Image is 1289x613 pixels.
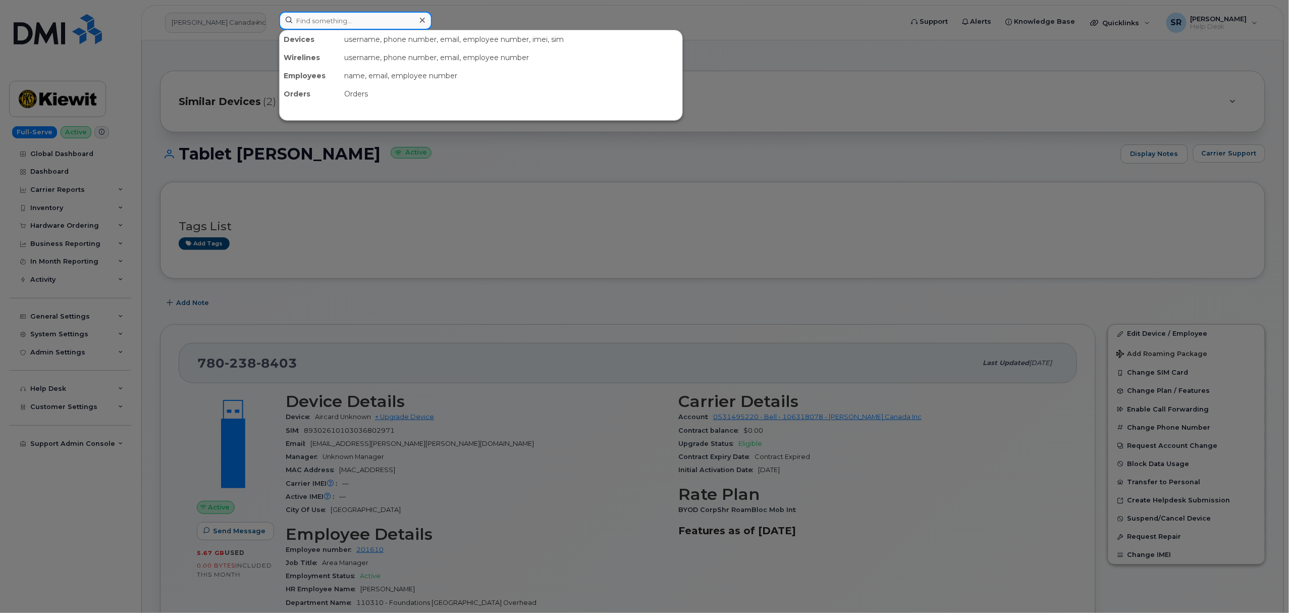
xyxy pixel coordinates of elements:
[340,67,682,85] div: name, email, employee number
[280,48,340,67] div: Wirelines
[280,67,340,85] div: Employees
[340,30,682,48] div: username, phone number, email, employee number, imei, sim
[280,30,340,48] div: Devices
[340,48,682,67] div: username, phone number, email, employee number
[1245,569,1281,605] iframe: Messenger Launcher
[340,85,682,103] div: Orders
[280,85,340,103] div: Orders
